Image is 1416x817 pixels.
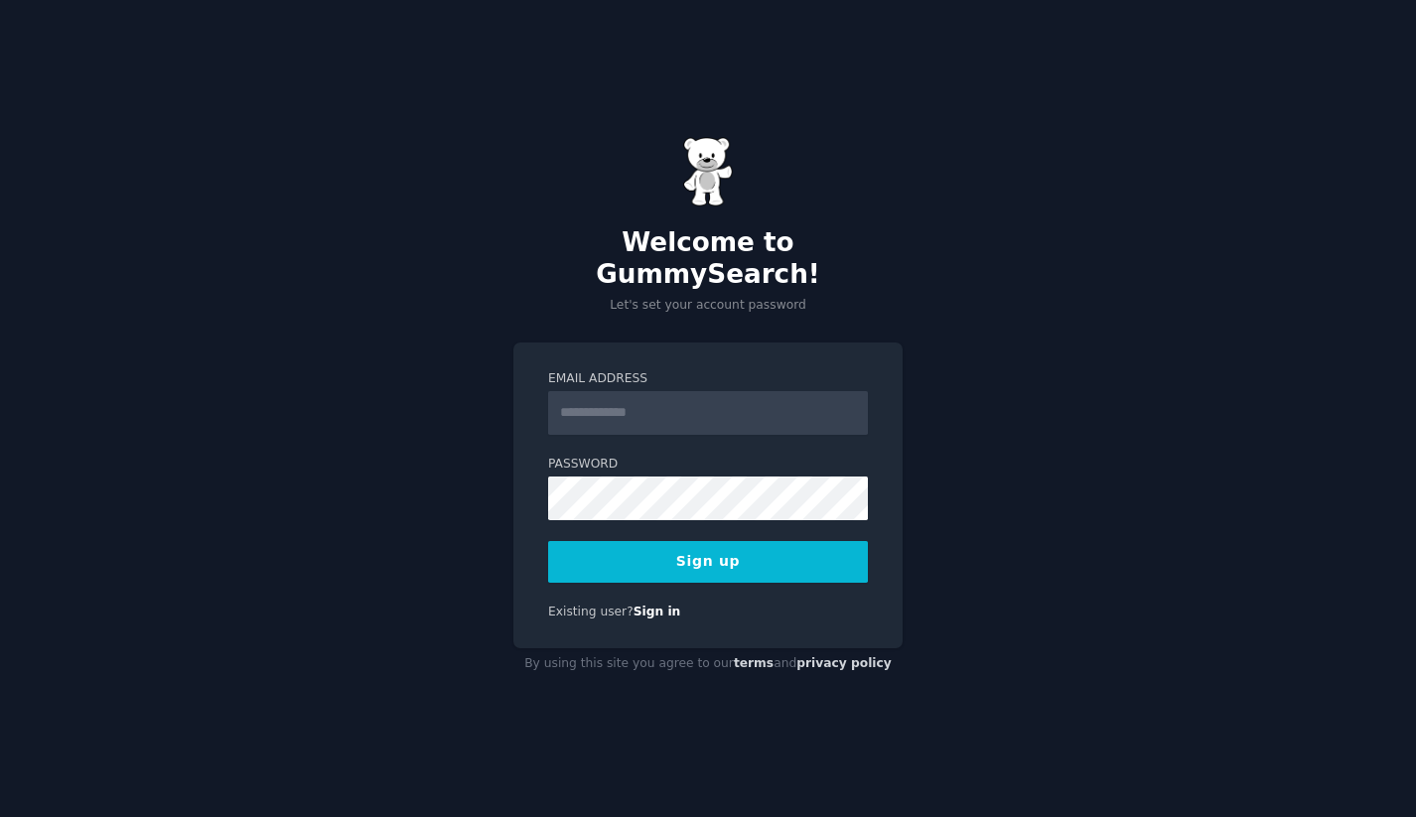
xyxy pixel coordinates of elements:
a: terms [734,656,774,670]
label: Email Address [548,370,868,388]
h2: Welcome to GummySearch! [513,227,903,290]
button: Sign up [548,541,868,583]
a: Sign in [634,605,681,618]
img: Gummy Bear [683,137,733,206]
label: Password [548,456,868,474]
p: Let's set your account password [513,297,903,315]
a: privacy policy [796,656,892,670]
div: By using this site you agree to our and [513,648,903,680]
span: Existing user? [548,605,634,618]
